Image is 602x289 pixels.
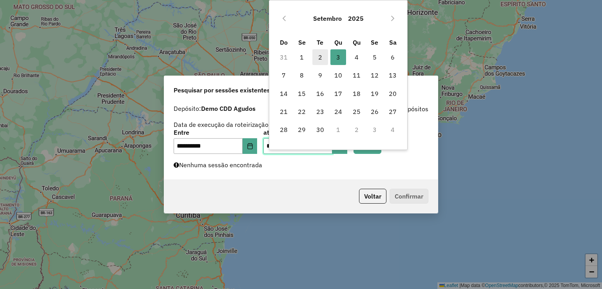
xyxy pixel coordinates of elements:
[334,38,342,46] span: Qu
[384,121,402,139] td: 4
[330,49,346,65] span: 3
[174,85,270,95] span: Pesquisar por sessões existentes
[312,49,328,65] span: 2
[347,48,365,66] td: 4
[386,12,399,25] button: Next Month
[174,160,262,170] label: Nenhuma sessão encontrada
[278,12,290,25] button: Previous Month
[349,86,364,101] span: 18
[366,103,384,121] td: 26
[298,38,306,46] span: Se
[367,104,383,119] span: 26
[385,104,401,119] span: 27
[366,66,384,84] td: 12
[366,121,384,139] td: 3
[384,85,402,103] td: 20
[329,66,347,84] td: 10
[366,48,384,66] td: 5
[310,9,345,28] button: Choose Month
[276,67,292,83] span: 7
[359,189,386,204] button: Voltar
[385,86,401,101] span: 20
[276,104,292,119] span: 21
[311,121,329,139] td: 30
[174,120,270,129] label: Data de execução da roteirização:
[294,49,310,65] span: 1
[312,122,328,137] span: 30
[384,103,402,121] td: 27
[243,138,257,154] button: Choose Date
[275,103,293,121] td: 21
[293,121,311,139] td: 29
[330,67,346,83] span: 10
[275,85,293,103] td: 14
[276,86,292,101] span: 14
[330,104,346,119] span: 24
[276,122,292,137] span: 28
[312,104,328,119] span: 23
[312,67,328,83] span: 9
[312,86,328,101] span: 16
[275,66,293,84] td: 7
[293,48,311,66] td: 1
[330,86,346,101] span: 17
[294,122,310,137] span: 29
[353,38,361,46] span: Qu
[329,48,347,66] td: 3
[329,85,347,103] td: 17
[293,103,311,121] td: 22
[384,48,402,66] td: 6
[275,121,293,139] td: 28
[293,66,311,84] td: 8
[293,85,311,103] td: 15
[366,85,384,103] td: 19
[345,9,367,28] button: Choose Year
[385,67,401,83] span: 13
[349,67,364,83] span: 11
[174,128,257,137] label: Entre
[389,38,397,46] span: Sa
[201,105,256,112] strong: Demo CDD Agudos
[311,85,329,103] td: 16
[371,38,378,46] span: Se
[347,66,365,84] td: 11
[263,128,347,137] label: até
[384,66,402,84] td: 13
[347,103,365,121] td: 25
[280,38,288,46] span: Do
[367,86,383,101] span: 19
[367,67,383,83] span: 12
[294,104,310,119] span: 22
[349,49,364,65] span: 4
[294,86,310,101] span: 15
[174,104,256,113] label: Depósito:
[347,85,365,103] td: 18
[317,38,323,46] span: Te
[349,104,364,119] span: 25
[385,49,401,65] span: 6
[347,121,365,139] td: 2
[311,48,329,66] td: 2
[329,103,347,121] td: 24
[367,49,383,65] span: 5
[329,121,347,139] td: 1
[311,66,329,84] td: 9
[294,67,310,83] span: 8
[275,48,293,66] td: 31
[311,103,329,121] td: 23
